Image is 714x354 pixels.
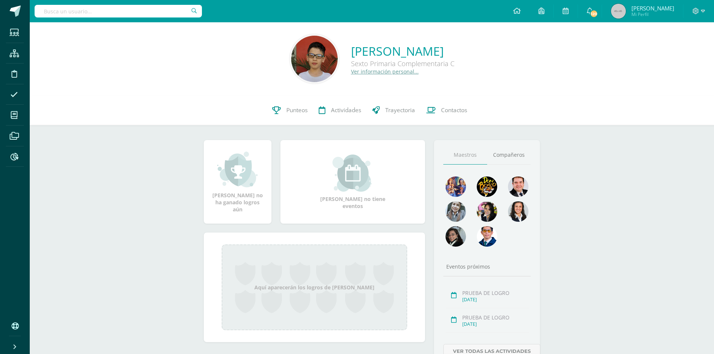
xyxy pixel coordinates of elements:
div: Sexto Primaria Complementaria C [351,59,454,68]
img: 45bd7986b8947ad7e5894cbc9b781108.png [446,201,466,222]
span: 120 [590,10,598,18]
img: ddcb7e3f3dd5693f9a3e043a79a89297.png [477,201,497,222]
img: achievement_small.png [217,151,258,188]
a: Maestros [443,146,487,165]
div: [PERSON_NAME] no ha ganado logros aún [211,151,264,213]
img: 79570d67cb4e5015f1d97fde0ec62c05.png [508,176,528,197]
span: Contactos [441,106,467,114]
div: [DATE] [462,321,529,327]
img: 45x45 [611,4,626,19]
div: Eventos próximos [443,263,531,270]
img: 29fc2a48271e3f3676cb2cb292ff2552.png [477,176,497,197]
img: 7e15a45bc4439684581270cc35259faa.png [508,201,528,222]
span: [PERSON_NAME] [631,4,674,12]
a: Contactos [421,95,473,125]
a: Actividades [313,95,367,125]
a: Compañeros [487,146,531,165]
img: event_small.png [332,155,373,192]
img: 88256b496371d55dc06d1c3f8a5004f4.png [446,176,466,197]
input: Busca un usuario... [35,5,202,17]
span: Mi Perfil [631,11,674,17]
a: [PERSON_NAME] [351,43,454,59]
div: [PERSON_NAME] no tiene eventos [315,155,390,210]
a: Ver información personal... [351,68,419,75]
span: Punteos [286,106,308,114]
img: 035a353a1216e88a65ded7e120da3c15.png [291,36,338,82]
div: Aquí aparecerán los logros de [PERSON_NAME] [222,244,407,330]
span: Trayectoria [385,106,415,114]
div: [DATE] [462,296,529,303]
div: PRUEBA DE LOGRO [462,314,529,321]
img: 6377130e5e35d8d0020f001f75faf696.png [446,226,466,247]
span: Actividades [331,106,361,114]
a: Trayectoria [367,95,421,125]
a: Punteos [267,95,313,125]
div: PRUEBA DE LOGRO [462,289,529,296]
img: 07eb4d60f557dd093c6c8aea524992b7.png [477,226,497,247]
